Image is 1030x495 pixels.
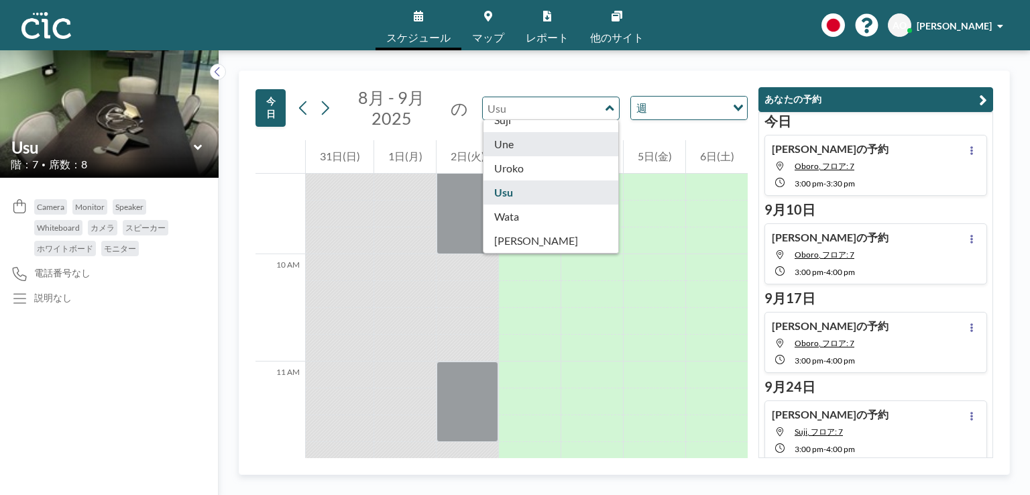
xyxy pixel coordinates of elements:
span: 席数：8 [49,158,87,171]
span: AO [893,19,907,32]
span: の [451,98,468,119]
div: 5日(金) [624,140,685,174]
span: - [823,267,826,277]
span: • [42,160,46,169]
span: マップ [472,32,504,43]
div: Une [483,132,618,156]
span: Oboro, フロア: 7 [795,338,854,348]
h4: [PERSON_NAME]の予約 [772,231,889,244]
span: Camera [37,202,64,212]
span: Suji, フロア: 7 [795,427,843,437]
span: ホワイトボード [37,243,93,254]
h3: 今日 [764,113,987,129]
div: Search for option [631,97,747,119]
span: 3:00 PM [795,444,823,454]
span: Monitor [75,202,105,212]
h3: 9月10日 [764,201,987,218]
span: Oboro, フロア: 7 [795,161,854,171]
span: 3:00 PM [795,355,823,366]
div: 6日(土) [686,140,748,174]
span: 4:00 PM [826,444,855,454]
span: Whiteboard [37,223,80,233]
button: あなたの予約 [758,87,993,112]
span: 4:00 PM [826,267,855,277]
div: [PERSON_NAME] [483,229,618,253]
span: 4:00 PM [826,355,855,366]
span: 3:00 PM [795,178,823,188]
div: 11 AM [255,362,305,469]
div: 9 AM [255,147,305,254]
span: [PERSON_NAME] [917,20,992,32]
div: Wata [483,205,618,229]
span: 階：7 [11,158,38,171]
span: スピーカー [125,223,166,233]
span: 3:30 PM [826,178,855,188]
input: Search for option [651,99,725,117]
span: レポート [526,32,569,43]
div: Uroko [483,156,618,180]
h3: 9月17日 [764,290,987,307]
span: スケジュール [386,32,451,43]
img: organization-logo [21,12,71,39]
button: 今日 [255,89,286,127]
span: 週 [634,99,650,117]
div: Suji [483,108,618,132]
h3: 9月24日 [764,378,987,395]
span: カメラ [91,223,115,233]
span: 電話番号なし [34,267,91,279]
span: - [823,178,826,188]
h4: [PERSON_NAME]の予約 [772,319,889,333]
span: Speaker [115,202,144,212]
h4: [PERSON_NAME]の予約 [772,408,889,421]
div: 説明なし [34,292,72,304]
input: Usu [11,137,194,157]
span: 他のサイト [590,32,644,43]
div: 1日(月) [374,140,436,174]
span: - [823,444,826,454]
h4: [PERSON_NAME]の予約 [772,142,889,156]
span: モニター [104,243,136,254]
div: 31日(日) [306,140,374,174]
span: - [823,355,826,366]
span: 3:00 PM [795,267,823,277]
input: Usu [483,97,606,119]
div: Usu [483,180,618,205]
div: 10 AM [255,254,305,362]
span: Oboro, フロア: 7 [795,250,854,260]
span: 8月 - 9月 2025 [358,87,424,128]
div: 2日(火) [437,140,498,174]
